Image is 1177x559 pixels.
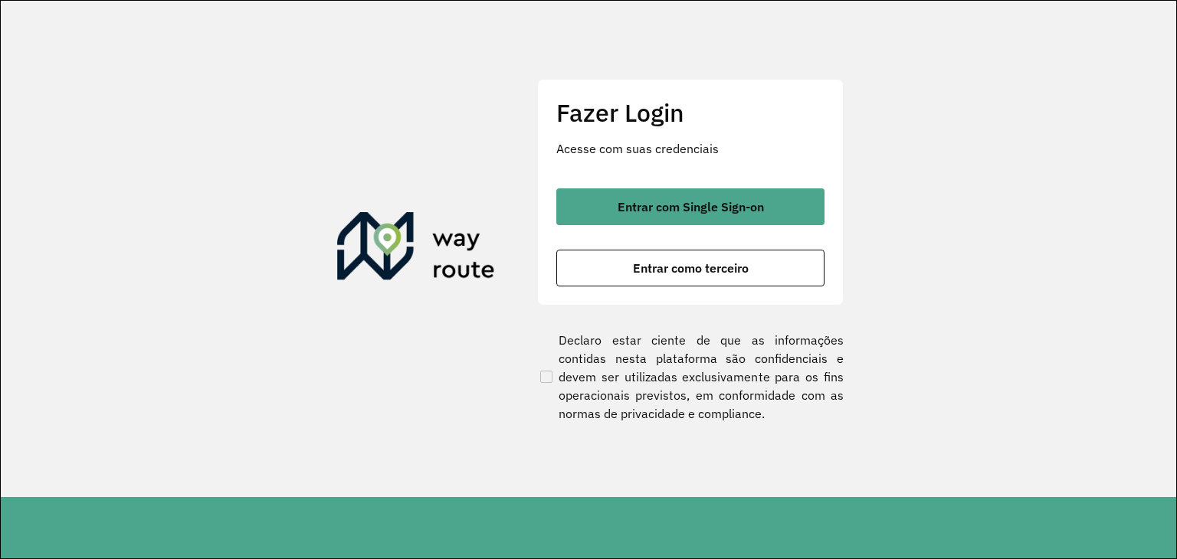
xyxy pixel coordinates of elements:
button: button [556,188,825,225]
img: Roteirizador AmbevTech [337,212,495,286]
p: Acesse com suas credenciais [556,139,825,158]
span: Entrar com Single Sign-on [618,201,764,213]
label: Declaro estar ciente de que as informações contidas nesta plataforma são confidenciais e devem se... [537,331,844,423]
button: button [556,250,825,286]
h2: Fazer Login [556,98,825,127]
span: Entrar como terceiro [633,262,749,274]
